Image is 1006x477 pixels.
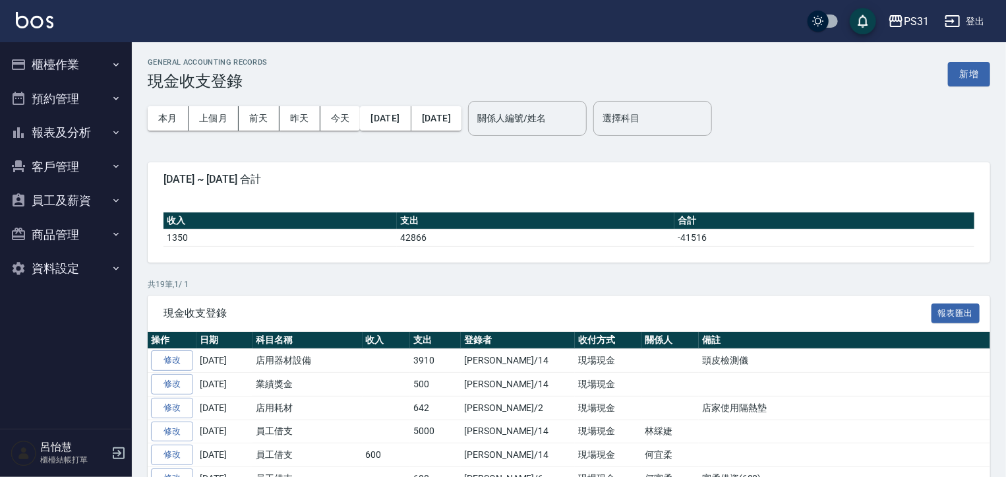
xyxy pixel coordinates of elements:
button: 報表匯出 [932,303,980,324]
a: 修改 [151,445,193,465]
td: 600 [363,443,411,467]
td: 現場現金 [575,349,641,373]
td: 1350 [163,229,397,246]
td: 42866 [397,229,674,246]
th: 合計 [674,212,974,230]
th: 科目名稱 [252,332,363,349]
img: Person [11,440,37,466]
th: 支出 [397,212,674,230]
span: [DATE] ~ [DATE] 合計 [163,173,974,186]
td: 500 [410,373,461,397]
th: 收入 [363,332,411,349]
div: PS31 [904,13,929,30]
td: [DATE] [196,349,252,373]
p: 櫃檯結帳打單 [40,454,107,466]
td: 642 [410,396,461,420]
button: 上個月 [189,106,239,131]
button: 報表及分析 [5,115,127,150]
td: 何宜柔 [641,443,699,467]
a: 報表匯出 [932,306,980,319]
button: save [850,8,876,34]
th: 備註 [699,332,1005,349]
button: 前天 [239,106,280,131]
td: 頭皮檢測儀 [699,349,1005,373]
td: -41516 [674,229,974,246]
button: 客戶管理 [5,150,127,184]
a: 修改 [151,422,193,442]
td: 5000 [410,420,461,443]
a: 新增 [948,67,990,80]
th: 支出 [410,332,461,349]
td: 3910 [410,349,461,373]
td: 現場現金 [575,443,641,467]
td: 業績獎金 [252,373,363,397]
button: 今天 [320,106,361,131]
th: 登錄者 [461,332,575,349]
button: 商品管理 [5,218,127,252]
button: 櫃檯作業 [5,48,127,82]
th: 收付方式 [575,332,641,349]
button: [DATE] [360,106,411,131]
td: [PERSON_NAME]/14 [461,349,575,373]
button: 資料設定 [5,251,127,286]
td: 林綵婕 [641,420,699,443]
td: 現場現金 [575,420,641,443]
a: 修改 [151,398,193,418]
td: 店用器材設備 [252,349,363,373]
td: 店用耗材 [252,396,363,420]
button: 昨天 [280,106,320,131]
h5: 呂怡慧 [40,441,107,454]
button: 預約管理 [5,82,127,116]
th: 關係人 [641,332,699,349]
button: 員工及薪資 [5,183,127,218]
p: 共 19 筆, 1 / 1 [148,278,990,290]
td: [PERSON_NAME]/2 [461,396,575,420]
img: Logo [16,12,53,28]
th: 收入 [163,212,397,230]
td: 現場現金 [575,396,641,420]
button: 登出 [939,9,990,34]
span: 現金收支登錄 [163,307,932,320]
button: 本月 [148,106,189,131]
th: 日期 [196,332,252,349]
td: 店家使用隔熱墊 [699,396,1005,420]
h2: GENERAL ACCOUNTING RECORDS [148,58,268,67]
button: PS31 [883,8,934,35]
button: 新增 [948,62,990,86]
td: [PERSON_NAME]/14 [461,373,575,397]
th: 操作 [148,332,196,349]
td: [DATE] [196,420,252,443]
h3: 現金收支登錄 [148,72,268,90]
td: [PERSON_NAME]/14 [461,443,575,467]
a: 修改 [151,374,193,395]
td: 現場現金 [575,373,641,397]
td: [PERSON_NAME]/14 [461,420,575,443]
td: [DATE] [196,443,252,467]
a: 修改 [151,350,193,371]
td: 員工借支 [252,420,363,443]
button: [DATE] [411,106,461,131]
td: [DATE] [196,396,252,420]
td: 員工借支 [252,443,363,467]
td: [DATE] [196,373,252,397]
